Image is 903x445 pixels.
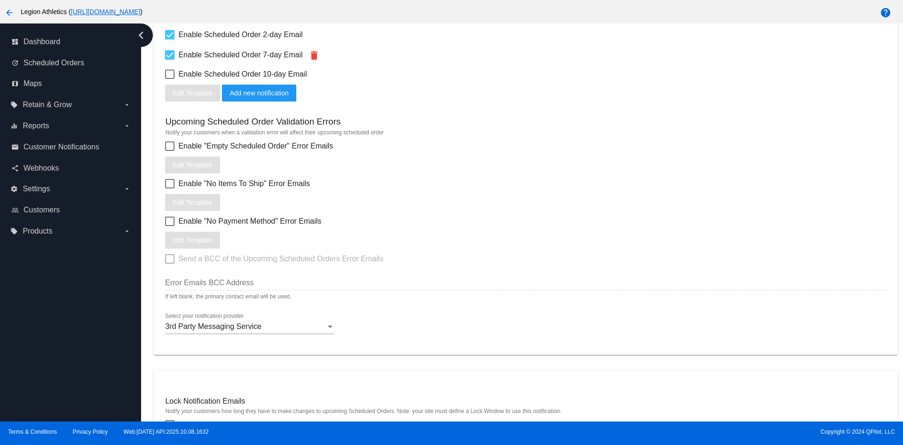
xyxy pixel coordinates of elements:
span: Enable Scheduled Order 10-day Email [178,69,307,80]
span: Reports [23,122,49,130]
span: 3rd Party Messaging Service [165,322,261,330]
mat-icon: arrow_back [4,7,15,18]
i: settings [10,185,18,193]
span: Enable Scheduled Order 7-day Email [178,49,302,61]
a: email Customer Notifications [11,140,131,155]
span: Send a BCC of the Upcoming Scheduled Orders Error Emails [178,253,383,265]
span: Edit Template [173,89,213,97]
a: share Webhooks [11,161,131,176]
h4: Lock Notification Emails [165,397,245,406]
span: Enable "Empty Scheduled Order" Error Emails [178,141,333,152]
mat-icon: delete [309,50,320,61]
a: Terms & Conditions [8,429,57,435]
span: Enable Scheduled Order 2-day Email [178,29,302,40]
mat-hint: Notify your customers how long they have to make changes to upcoming Scheduled Orders. Note: your... [165,408,886,414]
i: dashboard [11,38,19,46]
span: Scheduled Orders [24,59,84,67]
button: Edit Template [165,194,220,211]
i: arrow_drop_down [123,227,131,235]
button: Edit Template [165,232,220,249]
i: share [11,164,19,172]
span: Settings [23,185,50,193]
span: Edit Template [173,161,213,169]
i: local_offer [10,227,18,235]
span: Webhooks [24,164,59,172]
a: dashboard Dashboard [11,34,131,49]
span: Add new notification [230,89,288,97]
a: Privacy Policy [73,429,108,435]
mat-hint: Notify your customers when a validation error will affect their upcoming scheduled order [165,129,886,136]
i: arrow_drop_down [123,101,131,109]
span: Copyright © 2024 QPilot, LLC [459,429,895,435]
i: arrow_drop_down [123,122,131,130]
span: Customer Notifications [24,143,99,151]
input: Error Emails BCC Address [165,279,886,287]
span: Retain & Grow [23,101,71,109]
button: Edit Template [165,156,220,173]
i: arrow_drop_down [123,185,131,193]
span: Enable "No Payment Method" Error Emails [178,216,321,227]
span: Maps [24,79,42,88]
i: local_offer [10,101,18,109]
mat-hint: If left blank, the primary contact email will be used. [165,294,291,300]
i: equalizer [10,122,18,130]
button: Add new notification [222,85,296,101]
span: Customers [24,206,60,214]
i: update [11,59,19,67]
a: update Scheduled Orders [11,55,131,70]
i: email [11,143,19,151]
button: Edit Template [165,85,220,101]
span: Dashboard [24,38,60,46]
span: Edit Template [173,199,213,206]
h3: Upcoming Scheduled Order Validation Errors [165,117,341,127]
span: Edit Template [173,236,213,244]
span: Enable Lock Notification Emails [178,419,284,430]
span: Products [23,227,52,235]
a: people_outline Customers [11,203,131,218]
mat-icon: help [880,7,891,18]
a: [URL][DOMAIN_NAME] [71,8,141,16]
span: Legion Athletics ( ) [21,8,143,16]
a: map Maps [11,76,131,91]
a: Web:[DATE] API:2025.10.08.1632 [124,429,209,435]
span: Enable "No Items To Ship" Error Emails [178,178,310,189]
i: people_outline [11,206,19,214]
i: chevron_left [134,28,149,43]
i: map [11,80,19,87]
